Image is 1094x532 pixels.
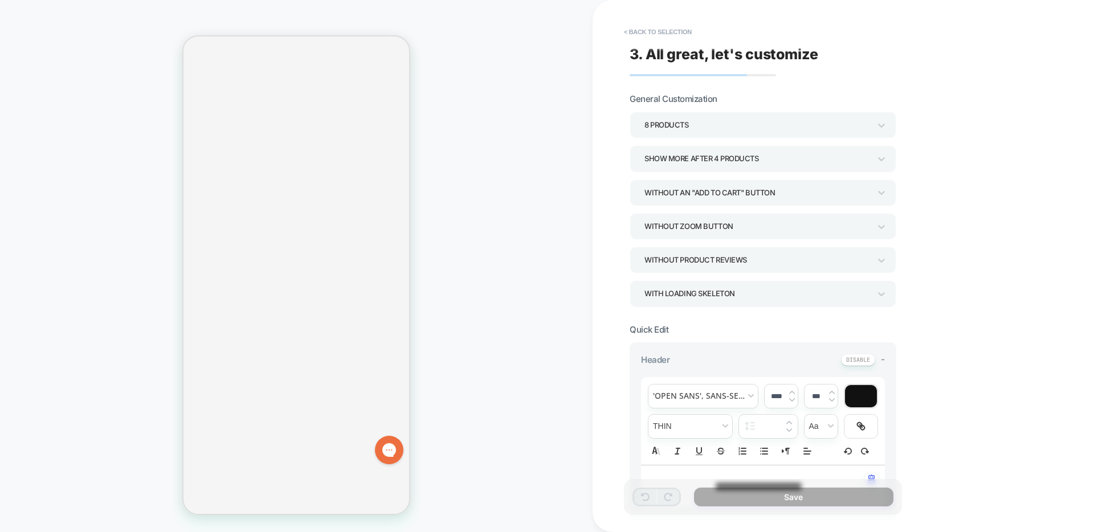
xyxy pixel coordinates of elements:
[644,185,870,200] div: Without an "add to cart" button
[786,420,792,425] img: up
[641,354,670,365] span: Header
[829,390,835,395] img: up
[644,219,870,234] div: Without Zoom Button
[630,46,818,63] span: 3. All great, let's customize
[648,384,758,408] span: font
[789,390,795,395] img: up
[644,117,870,133] div: 8 Products
[644,252,870,268] div: Without Product Reviews
[829,398,835,402] img: down
[756,444,772,458] button: Bullet list
[618,23,697,41] button: < Back to selection
[691,444,707,458] button: Underline
[789,398,795,402] img: down
[644,151,870,166] div: Show more after 4 Products
[734,444,750,458] button: Ordered list
[630,324,668,335] span: Quick Edit
[799,444,815,458] span: Align
[644,286,870,301] div: WITH LOADING SKELETON
[670,444,685,458] button: Italic
[186,395,226,432] iframe: Gorgias live chat messenger
[648,415,732,438] span: fontWeight
[881,354,885,365] span: -
[868,474,875,484] img: edit with ai
[778,444,794,458] button: Right to Left
[713,444,729,458] button: Strike
[694,488,893,506] button: Save
[786,428,792,432] img: down
[745,421,756,431] img: line height
[805,415,838,438] span: transform
[630,93,717,104] span: General Customization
